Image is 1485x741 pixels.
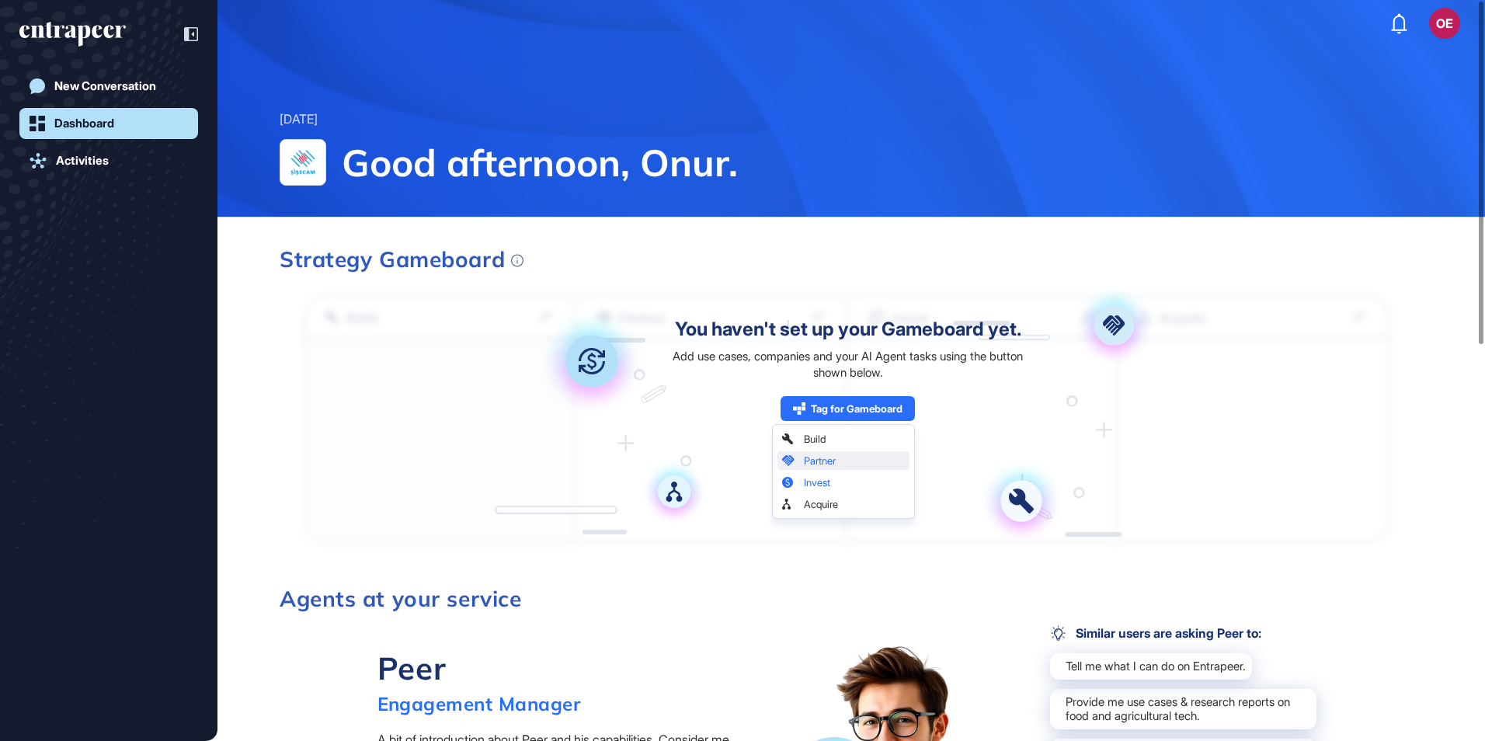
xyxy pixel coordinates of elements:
[1429,8,1460,39] button: OE
[280,249,523,270] div: Strategy Gameboard
[1050,689,1316,729] div: Provide me use cases & research reports on food and agricultural tech.
[56,154,109,168] div: Activities
[665,348,1031,381] div: Add use cases, companies and your AI Agent tasks using the button shown below.
[54,117,114,130] div: Dashboard
[280,110,318,130] div: [DATE]
[280,140,325,185] img: Şişecam-logo
[54,79,156,93] div: New Conversation
[280,588,1414,610] h3: Agents at your service
[541,310,643,412] img: invest.bd05944b.svg
[19,145,198,176] a: Activities
[1050,625,1261,641] div: Similar users are asking Peer to:
[19,71,198,102] a: New Conversation
[1050,653,1252,680] div: Tell me what I can do on Entrapeer.
[377,649,581,687] div: Peer
[675,320,1021,339] div: You haven't set up your Gameboard yet.
[342,139,1423,186] span: Good afternoon, Onur.
[19,22,126,47] div: entrapeer-logo
[642,460,706,524] img: acquire.a709dd9a.svg
[1075,287,1153,364] img: partner.aac698ea.svg
[377,692,581,715] div: Engagement Manager
[19,108,198,139] a: Dashboard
